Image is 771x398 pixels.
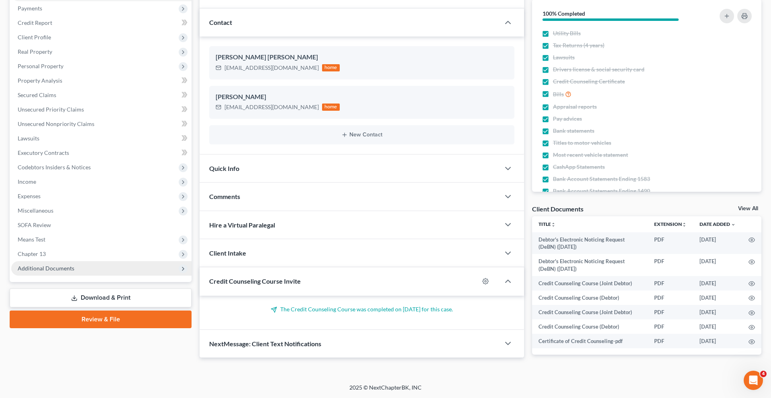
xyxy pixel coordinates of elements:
[6,225,154,251] div: Timothy says…
[532,254,648,276] td: Debtor's Electronic Noticing Request (DeBN) ([DATE])
[141,3,155,18] div: Close
[18,250,46,257] span: Chapter 13
[551,222,556,227] i: unfold_more
[553,77,625,85] span: Credit Counseling Certificate
[18,77,62,84] span: Property Analysis
[29,191,154,224] div: The Homestead is Md. Code, Courts and Judicial Proceedings section 11-504(f)(1)(i)(2)
[11,88,192,102] a: Secured Claims
[18,63,63,69] span: Personal Property
[18,193,41,199] span: Expenses
[532,319,648,334] td: Credit Counseling Course (Debtor)
[654,221,687,227] a: Extensionunfold_more
[35,22,80,28] b: [PERSON_NAME]
[7,246,154,260] textarea: Message…
[209,18,232,26] span: Contact
[11,73,192,88] a: Property Analysis
[216,92,508,102] div: [PERSON_NAME]
[18,164,91,171] span: Codebtors Insiders & Notices
[538,221,556,227] a: Titleunfold_more
[731,222,736,227] i: expand_more
[12,263,19,269] button: Upload attachment
[738,206,758,211] a: View All
[760,371,767,377] span: 4
[553,29,581,37] span: Utility Bills
[18,91,56,98] span: Secured Claims
[157,384,614,398] div: 2025 © NextChapterBK, INC
[216,53,508,62] div: [PERSON_NAME] [PERSON_NAME]
[209,277,301,285] span: Credit Counseling Course Invite
[648,276,693,290] td: PDF
[25,263,32,269] button: Emoji picker
[18,178,36,185] span: Income
[209,193,240,200] span: Comments
[553,53,575,61] span: Lawsuits
[24,21,32,29] img: Profile image for Lindsey
[18,265,74,272] span: Additional Documents
[35,230,148,246] div: it corresponds with the Federal exemption
[553,90,564,98] span: Bills
[18,48,52,55] span: Real Property
[126,3,141,18] button: Home
[532,205,583,213] div: Client Documents
[648,305,693,319] td: PDF
[553,65,645,73] span: Drivers license & social security card
[216,132,508,138] button: New Contact
[10,288,192,307] a: Download & Print
[693,254,742,276] td: [DATE]
[18,135,39,142] span: Lawsuits
[209,305,514,313] p: The Credit Counseling Course was completed on [DATE] for this case.
[11,102,192,117] a: Unsecured Priority Claims
[18,19,52,26] span: Credit Report
[6,38,132,166] div: Hi [PERSON_NAME]! Are you referring to the federal exemption or a state exemption? We updated all...
[532,232,648,254] td: Debtor's Electronic Noticing Request (DeBN) ([DATE])
[693,319,742,334] td: [DATE]
[35,196,148,219] div: The Homestead is Md. Code, Courts and Judicial Proceedings section 11-504(f)(1)(i)(2)
[6,191,154,225] div: Timothy says…
[553,115,582,123] span: Pay advices
[532,290,648,305] td: Credit Counseling Course (Debtor)
[744,371,763,390] iframe: Intercom live chat
[700,221,736,227] a: Date Added expand_more
[11,16,192,30] a: Credit Report
[532,305,648,319] td: Credit Counseling Course (Joint Debtor)
[322,104,340,111] div: home
[6,180,154,191] div: [DATE]
[648,334,693,348] td: PDF
[10,311,192,328] a: Review & File
[553,163,605,171] span: CashApp Statements
[13,167,79,172] div: [PERSON_NAME] • 23h ago
[11,218,192,232] a: SOFA Review
[39,10,55,18] p: Active
[29,225,154,250] div: it corresponds with the Federal exemption
[532,276,648,290] td: Credit Counseling Course (Joint Debtor)
[224,103,319,111] div: [EMAIL_ADDRESS][DOMAIN_NAME]
[693,232,742,254] td: [DATE]
[18,120,94,127] span: Unsecured Nonpriority Claims
[18,236,45,243] span: Means Test
[13,43,125,161] div: Hi [PERSON_NAME]! Are you referring to the federal exemption or a state exemption? We updated all...
[693,290,742,305] td: [DATE]
[51,263,57,269] button: Start recording
[209,164,239,172] span: Quick Info
[648,290,693,305] td: PDF
[693,305,742,319] td: [DATE]
[532,334,648,348] td: Certificate of Credit Counseling-pdf
[553,187,650,195] span: Bank Account Statements Ending 1490
[5,3,20,18] button: go back
[11,117,192,131] a: Unsecured Nonpriority Claims
[553,41,604,49] span: Tax Returns (4 years)
[693,334,742,348] td: [DATE]
[209,249,246,257] span: Client Intake
[18,34,51,41] span: Client Profile
[224,64,319,72] div: [EMAIL_ADDRESS][DOMAIN_NAME]
[18,106,84,113] span: Unsecured Priority Claims
[138,260,151,272] button: Send a message…
[39,4,91,10] h1: [PERSON_NAME]
[38,263,45,269] button: Gif picker
[682,222,687,227] i: unfold_more
[648,232,693,254] td: PDF
[553,151,628,159] span: Most recent vehicle statement
[11,131,192,146] a: Lawsuits
[553,175,650,183] span: Bank Account Statements Ending 1583
[209,340,321,347] span: NextMessage: Client Text Notifications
